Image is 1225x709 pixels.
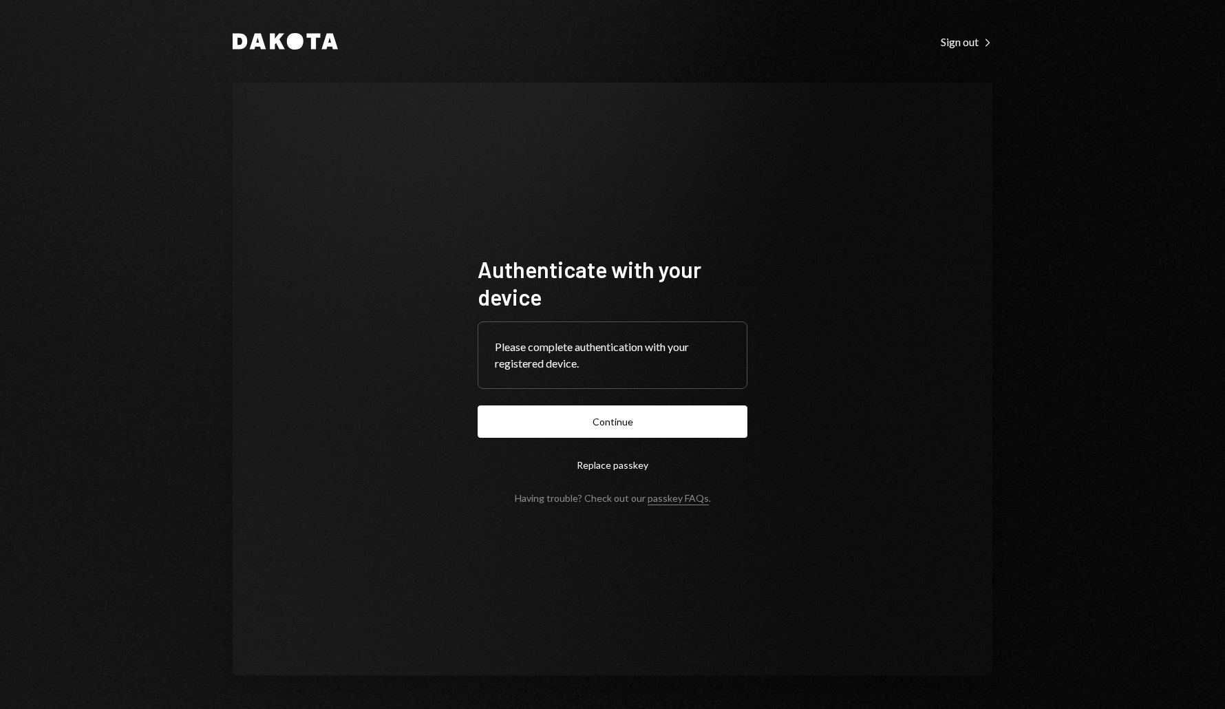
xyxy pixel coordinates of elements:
a: Sign out [941,34,992,49]
button: Replace passkey [478,449,747,481]
h1: Authenticate with your device [478,255,747,310]
div: Having trouble? Check out our . [515,492,711,504]
div: Please complete authentication with your registered device. [495,339,730,372]
a: passkey FAQs [648,492,709,505]
button: Continue [478,405,747,438]
div: Sign out [941,35,992,49]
